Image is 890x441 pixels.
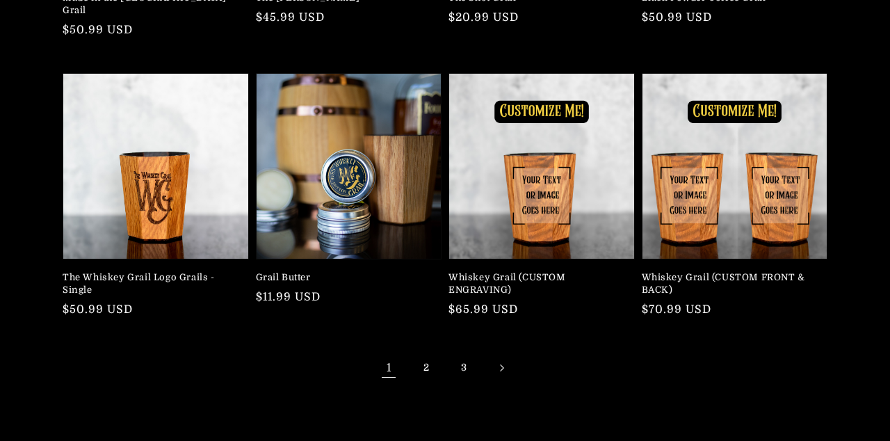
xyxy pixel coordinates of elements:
[63,353,827,383] nav: Pagination
[373,353,404,383] span: Page 1
[256,271,434,284] a: Grail Butter
[411,353,442,383] a: Page 2
[642,271,820,296] a: Whiskey Grail (CUSTOM FRONT & BACK)
[448,353,479,383] a: Page 3
[448,271,626,296] a: Whiskey Grail (CUSTOM ENGRAVING)
[63,271,241,296] a: The Whiskey Grail Logo Grails - Single
[486,353,517,383] a: Next page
